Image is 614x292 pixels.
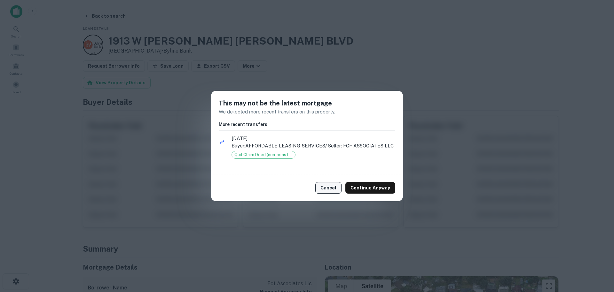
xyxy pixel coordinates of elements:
p: We detected more recent transfers on this property. [219,108,395,116]
button: Cancel [315,182,342,194]
p: Buyer: AFFORDABLE LEASING SERVICES / Seller: FCF ASSOCIATES LLC [232,142,395,150]
button: Continue Anyway [345,182,395,194]
iframe: Chat Widget [582,241,614,271]
h5: This may not be the latest mortgage [219,98,395,108]
div: Quit Claim Deed (non-arms length) [232,151,295,159]
span: Quit Claim Deed (non-arms length) [232,152,295,158]
span: [DATE] [232,135,395,142]
h6: More recent transfers [219,121,395,128]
